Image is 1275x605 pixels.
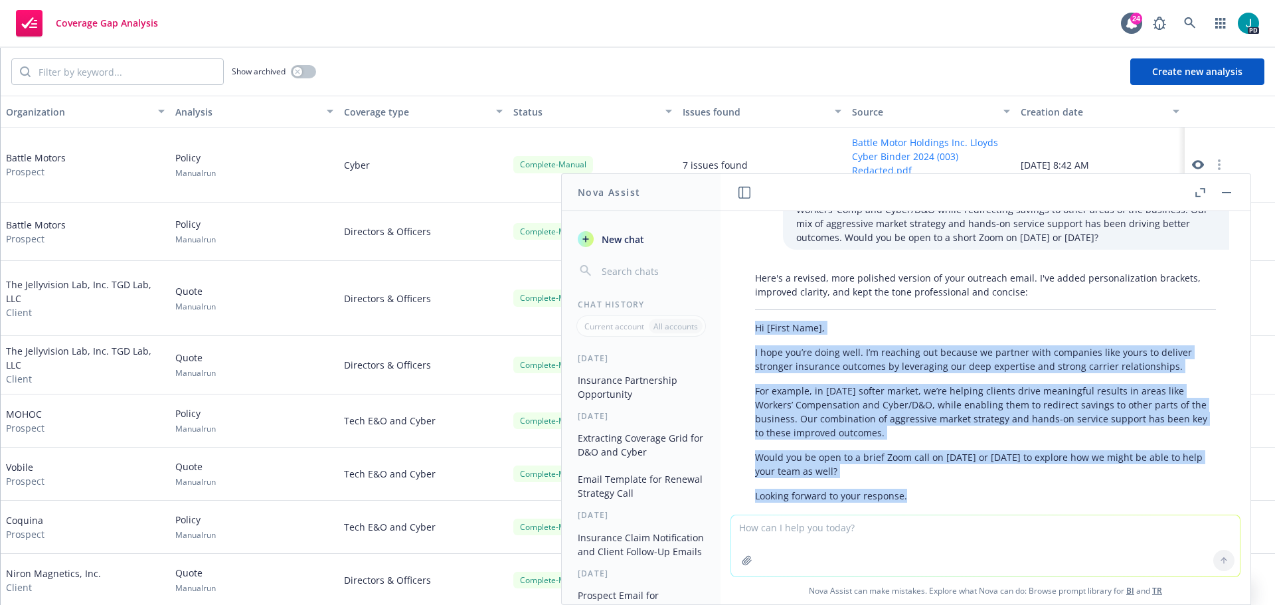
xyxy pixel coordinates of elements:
[339,96,508,128] button: Coverage type
[1130,58,1264,85] button: Create new analysis
[755,271,1216,299] p: Here's a revised, more polished version of your outreach email. I've added personalization bracke...
[726,577,1245,604] span: Nova Assist can make mistakes. Explore what Nova can do: Browse prompt library for and
[508,96,677,128] button: Status
[852,105,996,119] div: Source
[339,203,508,261] div: Directors & Officers
[175,460,216,487] div: Quote
[175,513,216,541] div: Policy
[6,407,44,435] div: MOHOC
[6,305,165,319] span: Client
[6,278,165,319] div: The Jellyvision Lab, Inc. TGD Lab, LLC
[175,423,216,434] span: Manual run
[344,105,488,119] div: Coverage type
[175,105,319,119] div: Analysis
[175,301,216,312] span: Manual run
[1,96,170,128] button: Organization
[683,105,827,119] div: Issues found
[1015,128,1185,203] div: [DATE] 8:42 AM
[513,412,593,429] div: Complete - Manual
[1177,10,1203,37] a: Search
[847,96,1016,128] button: Source
[852,135,1011,177] button: Battle Motor Holdings Inc. Lloyds Cyber Binder 2024 (003) Redacted.pdf
[513,156,593,173] div: Complete - Manual
[175,167,216,179] span: Manual run
[170,96,339,128] button: Analysis
[175,582,216,594] span: Manual run
[578,185,640,199] h1: Nova Assist
[232,66,286,77] span: Show archived
[6,513,44,541] div: Coquina
[572,369,710,405] button: Insurance Partnership Opportunity
[1130,12,1142,24] div: 24
[755,345,1216,373] p: I hope you’re doing well. I’m reaching out because we partner with companies like yours to delive...
[1207,10,1234,37] a: Switch app
[20,66,31,77] svg: Search
[6,232,66,246] span: Prospect
[755,450,1216,478] p: Would you be open to a brief Zoom call on [DATE] or [DATE] to explore how we might be able to hel...
[1146,10,1173,37] a: Report a Bug
[175,234,216,245] span: Manual run
[339,261,508,336] div: Directors & Officers
[6,344,165,386] div: The Jellyvision Lab, Inc. TGD Lab, LLC
[677,96,847,128] button: Issues found
[175,529,216,541] span: Manual run
[562,509,721,521] div: [DATE]
[562,299,721,310] div: Chat History
[572,427,710,463] button: Extracting Coverage Grid for D&O and Cyber
[339,394,508,448] div: Tech E&O and Cyber
[755,513,1216,541] p: Best regards, [Your Name]
[6,105,150,119] div: Organization
[653,321,698,332] p: All accounts
[513,290,593,306] div: Complete - Manual
[1015,96,1185,128] button: Creation date
[175,351,216,379] div: Quote
[6,218,66,246] div: Battle Motors
[175,284,216,312] div: Quote
[6,372,165,386] span: Client
[1021,105,1165,119] div: Creation date
[572,468,710,504] button: Email Template for Renewal Strategy Call
[6,474,44,488] span: Prospect
[513,572,593,588] div: Complete - Manual
[683,158,748,172] div: 7 issues found
[6,165,66,179] span: Prospect
[755,321,1216,335] p: Hi [First Name],
[175,151,216,179] div: Policy
[572,527,710,562] button: Insurance Claim Notification and Client Follow-Up Emails
[11,5,163,42] a: Coverage Gap Analysis
[513,357,593,373] div: Complete - Manual
[339,501,508,554] div: Tech E&O and Cyber
[175,566,216,594] div: Quote
[175,217,216,245] div: Policy
[339,336,508,394] div: Directors & Officers
[6,460,44,488] div: Vobile
[175,406,216,434] div: Policy
[175,367,216,379] span: Manual run
[755,489,1216,503] p: Looking forward to your response.
[339,448,508,501] div: Tech E&O and Cyber
[339,128,508,203] div: Cyber
[1152,585,1162,596] a: TR
[599,262,705,280] input: Search chats
[599,232,644,246] span: New chat
[513,223,593,240] div: Complete - Manual
[584,321,644,332] p: Current account
[513,466,593,482] div: Complete - Manual
[6,580,101,594] span: Client
[755,384,1216,440] p: For example, in [DATE] softer market, we’re helping clients drive meaningful results in areas lik...
[1238,13,1259,34] img: photo
[56,18,158,29] span: Coverage Gap Analysis
[1126,585,1134,596] a: BI
[6,151,66,179] div: Battle Motors
[6,421,44,435] span: Prospect
[31,59,223,84] input: Filter by keyword...
[572,227,710,251] button: New chat
[562,410,721,422] div: [DATE]
[513,105,657,119] div: Status
[175,476,216,487] span: Manual run
[513,519,593,535] div: Complete - Manual
[562,568,721,579] div: [DATE]
[562,353,721,364] div: [DATE]
[6,566,101,594] div: Niron Magnetics, Inc.
[6,527,44,541] span: Prospect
